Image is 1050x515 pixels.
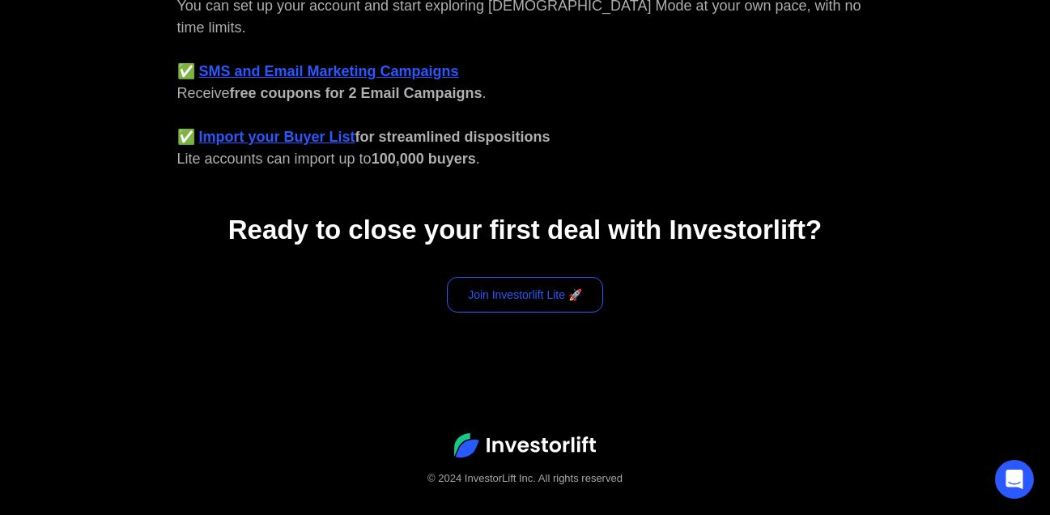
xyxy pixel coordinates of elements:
[995,460,1034,499] div: Open Intercom Messenger
[32,470,1018,487] div: © 2024 InvestorLift Inc. All rights reserved
[177,63,195,79] strong: ✅
[199,129,355,145] a: Import your Buyer List
[355,129,551,145] strong: for streamlined dispositions
[447,277,603,313] a: Join Investorlift Lite 🚀
[199,63,459,79] a: SMS and Email Marketing Campaigns
[372,151,476,167] strong: 100,000 buyers
[228,215,822,245] strong: Ready to close your first deal with Investorlift?
[230,85,482,101] strong: free coupons for 2 Email Campaigns
[177,129,195,145] strong: ✅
